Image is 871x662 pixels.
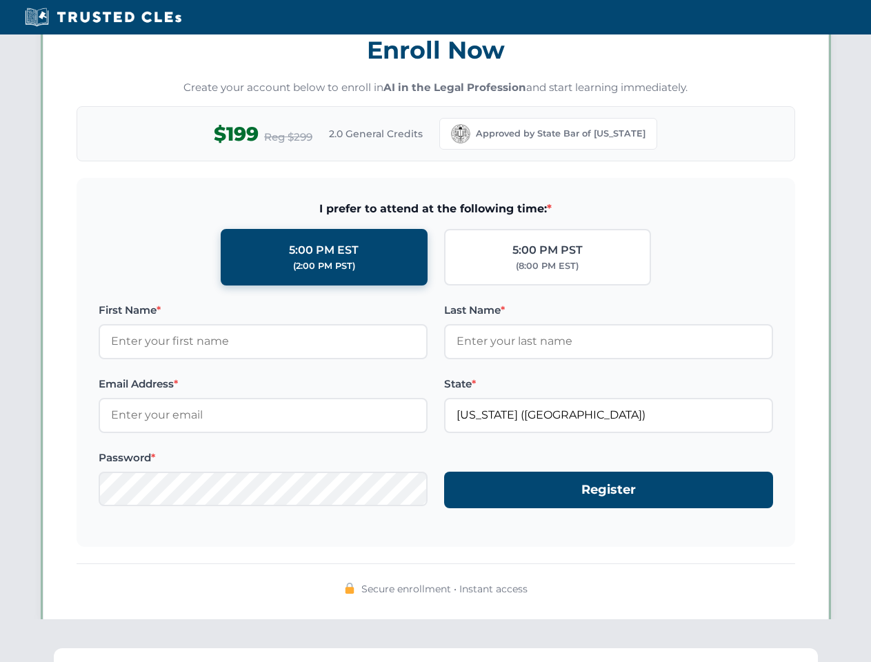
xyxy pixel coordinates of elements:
span: I prefer to attend at the following time: [99,200,773,218]
div: 5:00 PM EST [289,241,359,259]
img: California Bar [451,124,470,143]
strong: AI in the Legal Profession [383,81,526,94]
div: (2:00 PM PST) [293,259,355,273]
button: Register [444,472,773,508]
img: Trusted CLEs [21,7,186,28]
div: (8:00 PM EST) [516,259,579,273]
input: Enter your first name [99,324,428,359]
span: Reg $299 [264,129,312,146]
span: Secure enrollment • Instant access [361,581,528,596]
input: Enter your last name [444,324,773,359]
h3: Enroll Now [77,28,795,72]
img: 🔒 [344,583,355,594]
span: Approved by State Bar of [US_STATE] [476,127,645,141]
span: $199 [214,119,259,150]
input: California (CA) [444,398,773,432]
label: Password [99,450,428,466]
div: 5:00 PM PST [512,241,583,259]
label: First Name [99,302,428,319]
label: Email Address [99,376,428,392]
label: State [444,376,773,392]
input: Enter your email [99,398,428,432]
span: 2.0 General Credits [329,126,423,141]
label: Last Name [444,302,773,319]
p: Create your account below to enroll in and start learning immediately. [77,80,795,96]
